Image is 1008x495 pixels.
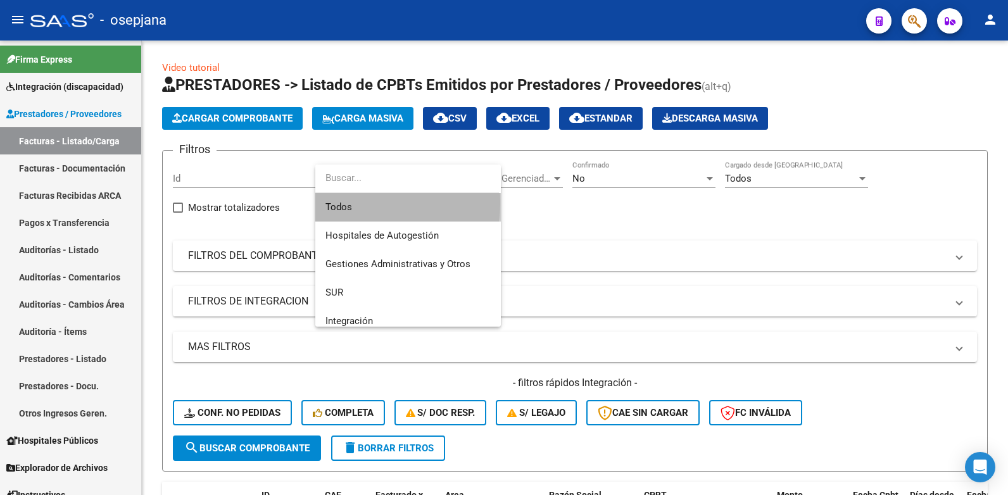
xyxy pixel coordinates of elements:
span: Todos [325,193,491,222]
div: Open Intercom Messenger [965,452,995,482]
span: Integración [325,315,373,327]
span: SUR [325,287,343,298]
input: dropdown search [315,164,499,192]
span: Gestiones Administrativas y Otros [325,258,470,270]
span: Hospitales de Autogestión [325,230,439,241]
